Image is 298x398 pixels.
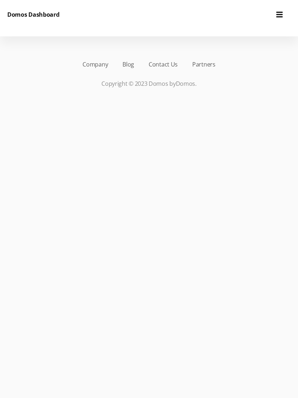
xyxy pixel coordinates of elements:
[7,10,60,19] h6: Domos Dashboard
[18,79,280,88] p: Copyright © 2023 Domos by .
[176,80,196,88] a: Domos
[122,60,134,69] a: Blog
[192,60,216,69] a: Partners
[149,60,178,69] a: Contact Us
[82,60,108,69] a: Company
